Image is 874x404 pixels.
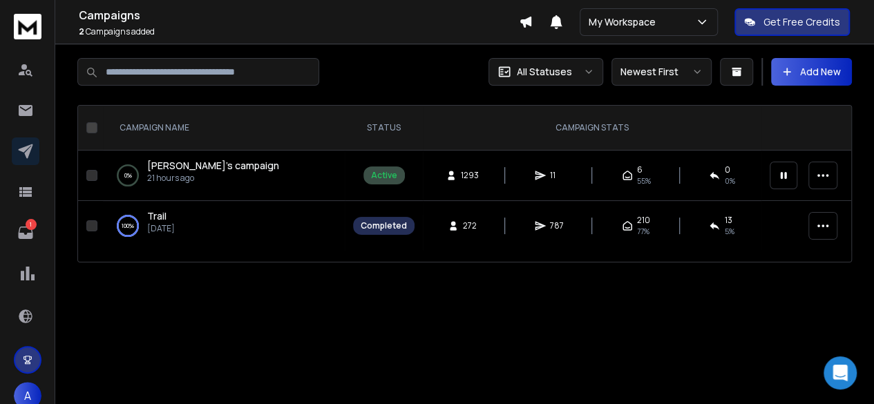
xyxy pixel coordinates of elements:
span: 55 % [637,175,651,186]
p: 21 hours ago [147,173,279,184]
p: 0 % [124,169,132,182]
p: 100 % [122,219,134,233]
h1: Campaigns [79,7,519,23]
th: CAMPAIGN STATS [423,106,761,151]
span: 6 [637,164,643,175]
p: [DATE] [147,223,175,234]
span: 2 [79,26,84,37]
button: Add New [771,58,852,86]
span: 787 [550,220,564,231]
a: Trail [147,209,167,223]
img: logo [14,14,41,39]
td: 0%[PERSON_NAME]'s campaign21 hours ago [103,151,345,201]
span: 0 [724,164,730,175]
span: 272 [463,220,477,231]
span: 0 % [724,175,734,186]
button: Newest First [611,58,712,86]
span: 1293 [461,170,479,181]
span: 11 [550,170,564,181]
div: Open Intercom Messenger [824,356,857,389]
div: Active [371,170,397,181]
p: Get Free Credits [763,15,840,29]
a: [PERSON_NAME]'s campaign [147,159,279,173]
span: 13 [724,215,732,226]
th: STATUS [345,106,423,151]
p: Campaigns added [79,26,519,37]
p: 1 [26,219,37,230]
span: [PERSON_NAME]'s campaign [147,159,279,172]
a: 1 [12,219,39,247]
p: My Workspace [589,15,661,29]
span: Trail [147,209,167,222]
button: Get Free Credits [734,8,850,36]
span: 210 [637,215,650,226]
span: 5 % [724,226,734,237]
span: 77 % [637,226,649,237]
div: Completed [361,220,407,231]
p: All Statuses [517,65,572,79]
th: CAMPAIGN NAME [103,106,345,151]
td: 100%Trail[DATE] [103,201,345,251]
